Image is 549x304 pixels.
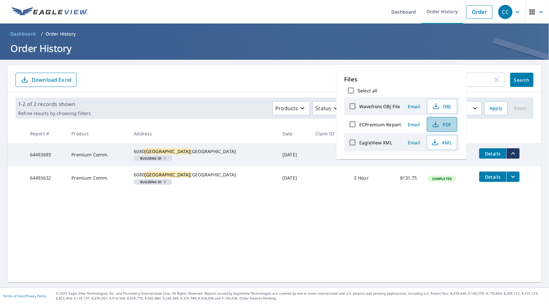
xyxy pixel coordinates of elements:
[359,103,400,110] label: Wavefront OBJ File
[428,176,456,181] span: Completed
[483,174,502,180] span: Details
[427,99,457,114] button: OBJ
[277,166,310,190] td: [DATE]
[134,148,272,155] div: 6080 [GEOGRAPHIC_DATA]
[484,101,508,115] button: Apply
[344,75,459,84] p: Files
[140,180,161,183] em: Building ID
[277,143,310,166] td: [DATE]
[140,157,161,160] em: Building ID
[406,103,422,110] span: Email
[12,7,88,17] img: EV Logo
[510,73,533,87] button: Search
[479,148,506,159] button: detailsBtn-64493685
[506,148,520,159] button: filesDropdownBtn-64493685
[25,143,67,166] td: 64493685
[3,294,23,298] a: Terms of Use
[46,31,76,37] p: Order History
[427,135,457,150] button: XML
[129,124,277,143] th: Address
[66,166,129,190] td: Premium Comm.
[144,148,190,154] mark: [GEOGRAPHIC_DATA]
[277,124,310,143] th: Date
[515,77,528,83] span: Search
[431,121,452,128] span: PDF
[18,100,91,108] p: 1-2 of 2 records shown
[66,143,129,166] td: Premium Comm.
[136,180,170,183] span: 3
[498,5,512,19] div: CC
[427,117,457,132] button: PDF
[8,29,541,39] nav: breadcrumb
[32,76,71,83] p: Download Excel
[406,140,422,146] span: Email
[25,124,67,143] th: Report #
[16,73,77,87] button: Download Excel
[275,104,298,112] p: Products
[272,101,310,115] button: Products
[359,140,392,146] label: EagleView XML
[25,166,67,190] td: 64493632
[8,42,541,55] h1: Order History
[136,157,170,160] span: 1
[310,124,349,143] th: Claim ID
[56,291,546,301] p: © 2025 Eagle View Technologies, Inc. and Pictometry International Corp. All Rights Reserved. Repo...
[386,166,422,190] td: $131.75
[404,101,424,111] button: Email
[479,172,506,182] button: detailsBtn-64493632
[431,102,452,110] span: OBJ
[144,172,190,178] mark: [GEOGRAPHIC_DATA]
[404,120,424,130] button: Email
[134,172,272,178] div: 6080 [GEOGRAPHIC_DATA]
[506,172,520,182] button: filesDropdownBtn-64493632
[8,29,38,39] a: Dashboard
[490,104,502,112] span: Apply
[41,30,43,38] li: /
[466,5,492,19] a: Order
[358,88,377,94] label: Select all
[315,104,331,112] p: Status
[312,101,343,115] button: Status
[3,294,46,298] p: |
[404,138,424,148] button: Email
[359,121,401,128] label: ECPremium Report
[483,151,502,157] span: Details
[406,121,422,128] span: Email
[10,31,36,37] span: Dashboard
[18,110,91,116] p: Refine results by choosing filters
[349,166,386,190] td: 3 Hour
[66,124,129,143] th: Product
[431,139,452,146] span: XML
[25,294,46,298] a: Privacy Policy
